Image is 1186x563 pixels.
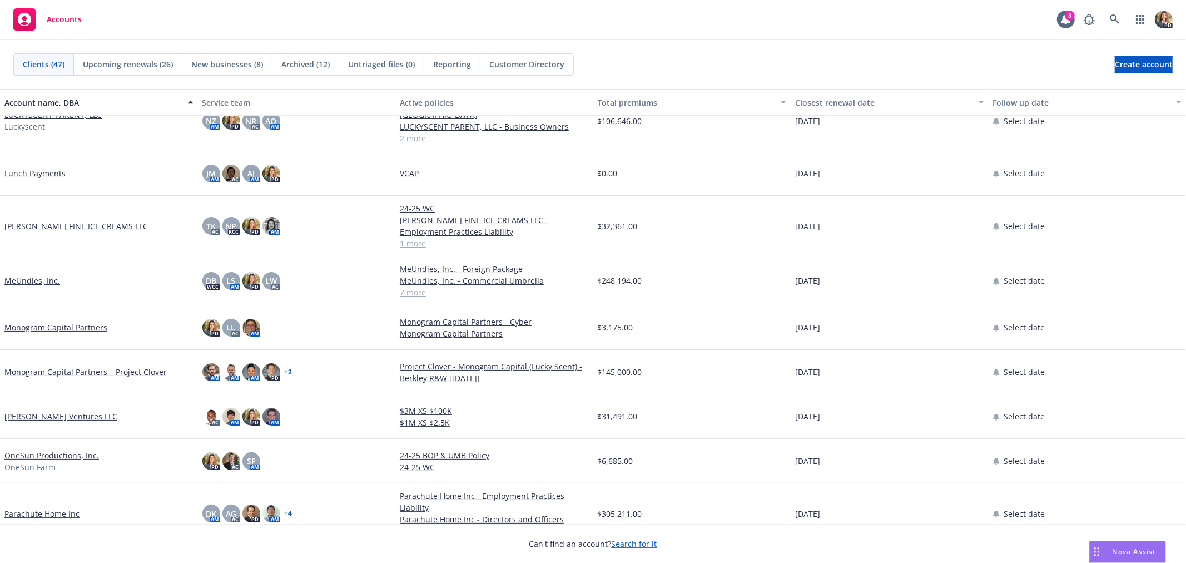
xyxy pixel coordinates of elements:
a: 24-25 WC [400,461,589,473]
span: DB [206,275,216,287]
div: 3 [1065,11,1075,21]
div: Service team [202,97,391,108]
span: Create account [1115,54,1173,75]
a: Lunch Payments [4,167,66,179]
span: LS [227,275,236,287]
img: photo [242,319,260,337]
span: [DATE] [795,167,820,179]
button: Active policies [395,89,593,116]
span: Select date [1004,167,1045,179]
span: $31,491.00 [598,411,638,422]
span: $32,361.00 [598,220,638,232]
span: [DATE] [795,115,820,127]
span: AO [266,115,277,127]
a: 7 more [400,287,589,298]
span: $248,194.00 [598,275,642,287]
a: $3M XS $100K [400,405,589,417]
button: Service team [198,89,396,116]
span: Accounts [47,15,82,24]
a: LUCKYSCENT PARENT, LLC - Business Owners [400,121,589,132]
a: + 4 [285,510,292,517]
span: New businesses (8) [191,58,263,70]
img: photo [202,452,220,470]
a: MeUndies, Inc. [4,275,60,287]
a: 24-25 BOP & UMB Policy [400,450,589,461]
button: Total premiums [593,89,791,116]
div: Active policies [400,97,589,108]
button: Nova Assist [1089,541,1166,563]
a: [PERSON_NAME] FINE ICE CREAMS LLC [4,220,148,232]
span: $305,211.00 [598,508,642,520]
span: Select date [1004,115,1045,127]
span: SF [247,455,255,467]
a: Parachute Home Inc - Employment Practices Liability [400,490,589,513]
img: photo [242,272,260,290]
div: Closest renewal date [795,97,972,108]
a: OneSun Productions, Inc. [4,450,99,461]
a: 24-25 WC [400,203,589,214]
a: $1M XS $2.5K [400,417,589,428]
span: [DATE] [795,322,820,333]
img: photo [262,408,280,426]
a: MeUndies, Inc. - Commercial Umbrella [400,275,589,287]
span: $145,000.00 [598,366,642,378]
a: VCAP [400,167,589,179]
a: + 2 [285,369,292,376]
span: Luckyscent [4,121,45,132]
span: NR [246,115,257,127]
img: photo [242,217,260,235]
span: [DATE] [795,455,820,467]
button: Closest renewal date [791,89,989,116]
span: DK [206,508,216,520]
span: Can't find an account? [529,538,657,550]
span: $0.00 [598,167,618,179]
span: Upcoming renewals (26) [83,58,173,70]
span: NZ [206,115,216,127]
span: [DATE] [795,220,820,232]
span: AJ [247,167,255,179]
span: Select date [1004,366,1045,378]
a: Create account [1115,56,1173,73]
div: Account name, DBA [4,97,181,108]
img: photo [242,408,260,426]
span: Select date [1004,322,1045,333]
span: [DATE] [795,366,820,378]
span: [DATE] [795,411,820,422]
span: $106,646.00 [598,115,642,127]
img: photo [202,319,220,337]
span: Nova Assist [1113,547,1157,556]
span: Select date [1004,455,1045,467]
a: Project Clover - Monogram Capital (Lucky Scent) - Berkley R&W [[DATE]] [400,360,589,384]
span: NP [226,220,237,232]
span: Customer Directory [489,58,564,70]
img: photo [262,505,280,522]
span: Untriaged files (0) [348,58,415,70]
img: photo [202,363,220,381]
span: Select date [1004,220,1045,232]
span: LL [227,322,236,333]
a: Report a Bug [1078,8,1100,31]
img: photo [1155,11,1173,28]
img: photo [222,452,240,470]
span: Reporting [433,58,471,70]
a: Switch app [1129,8,1152,31]
img: photo [222,165,240,182]
a: Search for it [612,539,657,549]
img: photo [222,408,240,426]
a: Parachute Home Inc [4,508,80,520]
span: LW [265,275,277,287]
a: Parachute Home Inc - Directors and Officers [400,513,589,525]
img: photo [202,408,220,426]
a: 1 more [400,238,589,249]
div: Follow up date [993,97,1170,108]
a: Monogram Capital Partners [4,322,107,333]
span: JM [206,167,216,179]
a: Accounts [9,4,86,35]
a: 2 more [400,132,589,144]
a: Monogram Capital Partners – Project Clover [4,366,167,378]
